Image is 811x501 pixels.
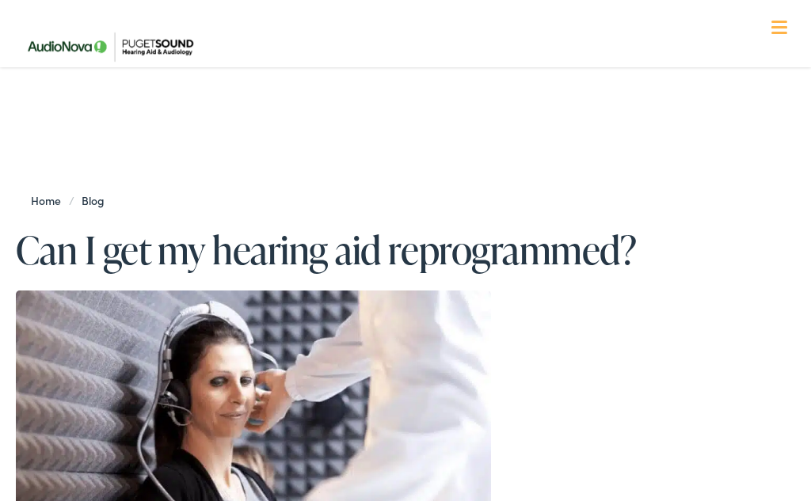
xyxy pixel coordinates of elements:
[31,192,68,208] a: Home
[28,63,794,112] a: What We Offer
[16,229,794,271] h1: Can I get my hearing aid reprogrammed?
[31,192,112,208] span: /
[74,192,112,208] a: Blog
